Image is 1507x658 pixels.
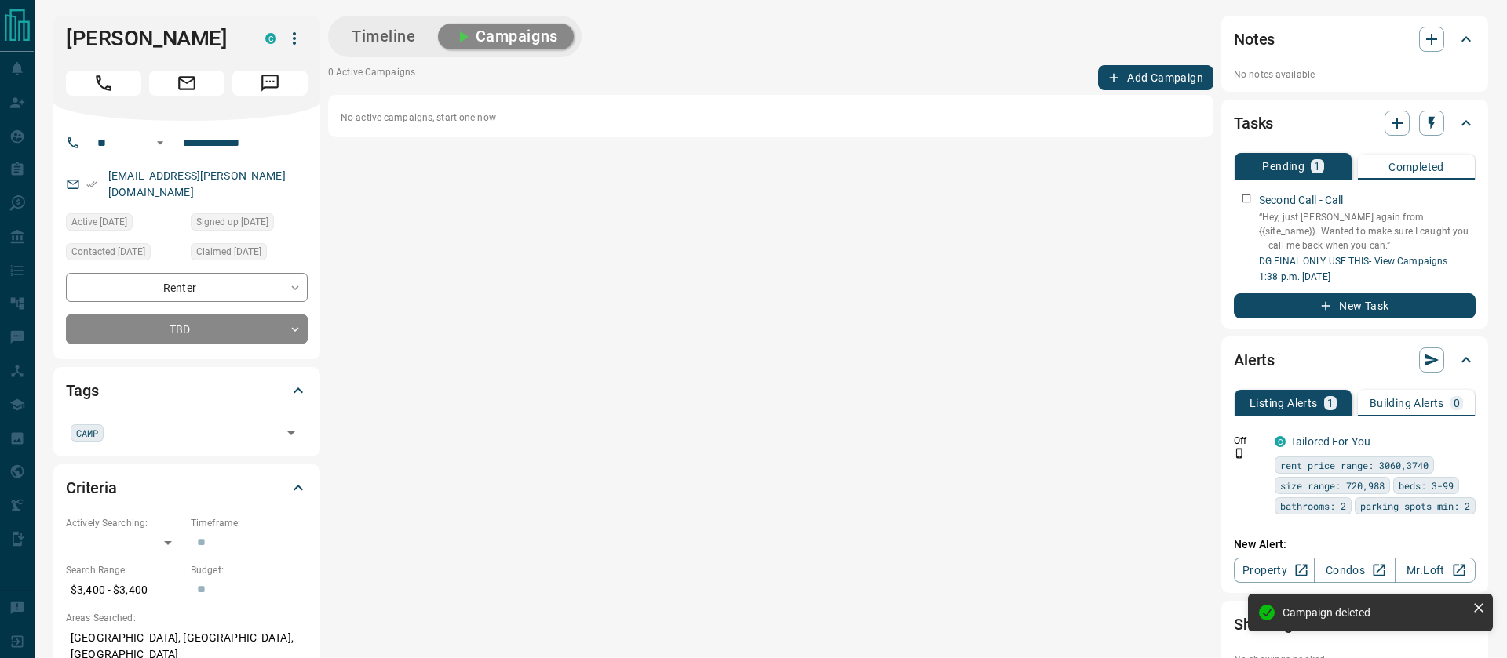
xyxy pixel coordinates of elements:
[66,243,183,265] div: Tue Aug 05 2025
[1234,612,1301,637] h2: Showings
[1262,161,1304,172] p: Pending
[1259,210,1476,253] p: “Hey, just [PERSON_NAME] again from {{site_name}}. Wanted to make sure I caught you — call me bac...
[1370,398,1444,409] p: Building Alerts
[66,71,141,96] span: Call
[86,179,97,190] svg: Email Verified
[1395,558,1476,583] a: Mr.Loft
[280,422,302,444] button: Open
[66,469,308,507] div: Criteria
[66,273,308,302] div: Renter
[1234,558,1315,583] a: Property
[149,71,224,96] span: Email
[66,213,183,235] div: Tue Aug 05 2025
[265,33,276,44] div: condos.ca
[341,111,1201,125] p: No active campaigns, start one now
[1259,192,1343,209] p: Second Call - Call
[1098,65,1213,90] button: Add Campaign
[336,24,432,49] button: Timeline
[66,372,308,409] div: Tags
[1388,162,1444,173] p: Completed
[1280,498,1346,514] span: bathrooms: 2
[71,214,127,230] span: Active [DATE]
[191,563,308,577] p: Budget:
[71,244,145,260] span: Contacted [DATE]
[1234,434,1265,448] p: Off
[196,214,268,230] span: Signed up [DATE]
[1234,111,1273,136] h2: Tasks
[1234,67,1476,82] p: No notes available
[1290,435,1370,448] a: Tailored For You
[151,133,170,152] button: Open
[1399,478,1454,493] span: beds: 3-99
[1234,605,1476,643] div: Showings
[1454,398,1460,409] p: 0
[66,577,183,603] p: $3,400 - $3,400
[191,213,308,235] div: Tue Aug 05 2025
[191,243,308,265] div: Tue Aug 05 2025
[191,516,308,530] p: Timeframe:
[1314,161,1320,172] p: 1
[1234,293,1476,318] button: New Task
[1275,436,1286,447] div: condos.ca
[1283,606,1466,619] div: Campaign deleted
[1259,270,1476,284] p: 1:38 p.m. [DATE]
[108,169,286,198] a: [EMAIL_ADDRESS][PERSON_NAME][DOMAIN_NAME]
[1234,347,1275,373] h2: Alerts
[66,611,308,625] p: Areas Searched:
[1234,20,1476,58] div: Notes
[1234,448,1245,459] svg: Push Notification Only
[66,516,183,530] p: Actively Searching:
[1234,341,1476,379] div: Alerts
[66,563,183,577] p: Search Range:
[328,65,415,90] p: 0 Active Campaigns
[1234,27,1275,52] h2: Notes
[1259,256,1447,267] a: DG FINAL ONLY USE THIS- View Campaigns
[1280,478,1385,493] span: size range: 720,988
[66,475,117,500] h2: Criteria
[1234,536,1476,553] p: New Alert:
[1327,398,1334,409] p: 1
[1250,398,1318,409] p: Listing Alerts
[76,425,98,441] span: CAMP
[66,378,98,403] h2: Tags
[196,244,261,260] span: Claimed [DATE]
[66,26,242,51] h1: [PERSON_NAME]
[1360,498,1470,514] span: parking spots min: 2
[1314,558,1395,583] a: Condos
[66,314,308,344] div: TBD
[438,24,574,49] button: Campaigns
[1234,104,1476,142] div: Tasks
[232,71,308,96] span: Message
[1280,457,1429,473] span: rent price range: 3060,3740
